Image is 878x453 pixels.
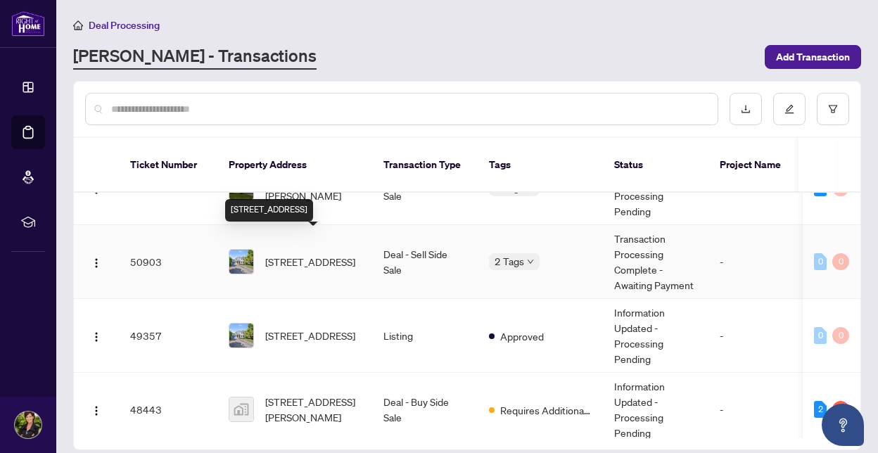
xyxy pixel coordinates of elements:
[478,138,603,193] th: Tags
[784,104,794,114] span: edit
[730,93,762,125] button: download
[85,398,108,421] button: Logo
[265,254,355,269] span: [STREET_ADDRESS]
[91,331,102,343] img: Logo
[372,299,478,373] td: Listing
[708,138,793,193] th: Project Name
[814,327,827,344] div: 0
[73,20,83,30] span: home
[814,401,827,418] div: 2
[527,258,534,265] span: down
[828,104,838,114] span: filter
[89,19,160,32] span: Deal Processing
[776,46,850,68] span: Add Transaction
[229,324,253,347] img: thumbnail-img
[265,328,355,343] span: [STREET_ADDRESS]
[91,405,102,416] img: Logo
[765,45,861,69] button: Add Transaction
[85,324,108,347] button: Logo
[91,257,102,269] img: Logo
[500,402,592,418] span: Requires Additional Docs
[372,138,478,193] th: Transaction Type
[372,225,478,299] td: Deal - Sell Side Sale
[229,250,253,274] img: thumbnail-img
[119,225,217,299] td: 50903
[119,299,217,373] td: 49357
[603,138,708,193] th: Status
[708,299,793,373] td: -
[119,373,217,447] td: 48443
[603,225,708,299] td: Transaction Processing Complete - Awaiting Payment
[708,225,793,299] td: -
[708,373,793,447] td: -
[773,93,806,125] button: edit
[822,404,864,446] button: Open asap
[832,401,849,418] div: 2
[119,138,217,193] th: Ticket Number
[85,250,108,273] button: Logo
[832,327,849,344] div: 0
[817,93,849,125] button: filter
[603,373,708,447] td: Information Updated - Processing Pending
[217,138,372,193] th: Property Address
[500,328,544,344] span: Approved
[741,104,751,114] span: download
[495,253,524,269] span: 2 Tags
[15,411,42,438] img: Profile Icon
[372,373,478,447] td: Deal - Buy Side Sale
[793,138,877,193] th: MLS #
[603,299,708,373] td: Information Updated - Processing Pending
[832,253,849,270] div: 0
[229,397,253,421] img: thumbnail-img
[265,394,361,425] span: [STREET_ADDRESS][PERSON_NAME]
[73,44,317,70] a: [PERSON_NAME] - Transactions
[225,199,313,222] div: [STREET_ADDRESS]
[11,11,45,37] img: logo
[814,253,827,270] div: 0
